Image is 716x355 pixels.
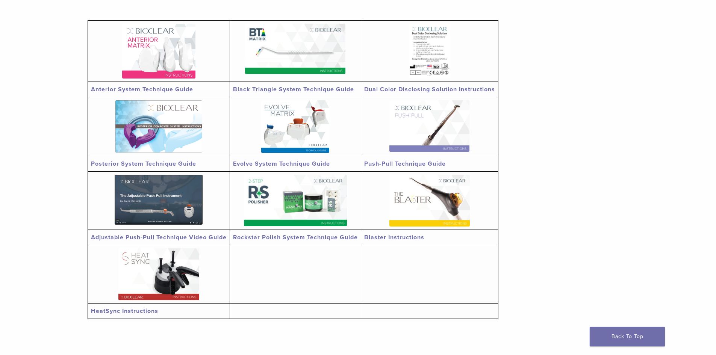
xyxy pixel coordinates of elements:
a: HeatSync Instructions [91,307,158,315]
a: Dual Color Disclosing Solution Instructions [364,86,495,93]
a: Evolve System Technique Guide [233,160,330,168]
a: Black Triangle System Technique Guide [233,86,354,93]
a: Back To Top [590,327,665,346]
a: Anterior System Technique Guide [91,86,193,93]
a: Adjustable Push-Pull Technique Video Guide [91,234,227,241]
a: Rockstar Polish System Technique Guide [233,234,358,241]
a: Push-Pull Technique Guide [364,160,446,168]
a: Posterior System Technique Guide [91,160,196,168]
a: Blaster Instructions [364,234,424,241]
